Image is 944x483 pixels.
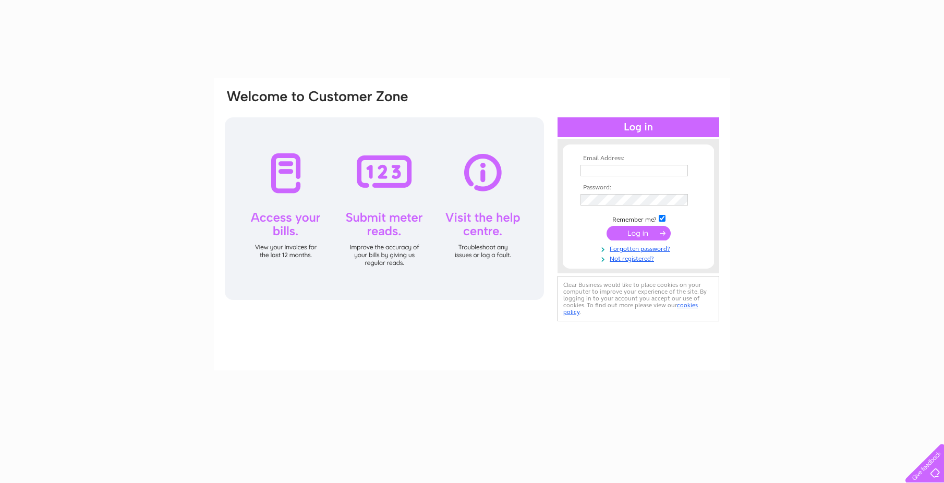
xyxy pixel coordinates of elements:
th: Password: [578,184,699,191]
th: Email Address: [578,155,699,162]
input: Submit [607,226,671,240]
a: Not registered? [580,253,699,263]
a: Forgotten password? [580,243,699,253]
div: Clear Business would like to place cookies on your computer to improve your experience of the sit... [558,276,719,321]
td: Remember me? [578,213,699,224]
a: cookies policy [563,301,698,316]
